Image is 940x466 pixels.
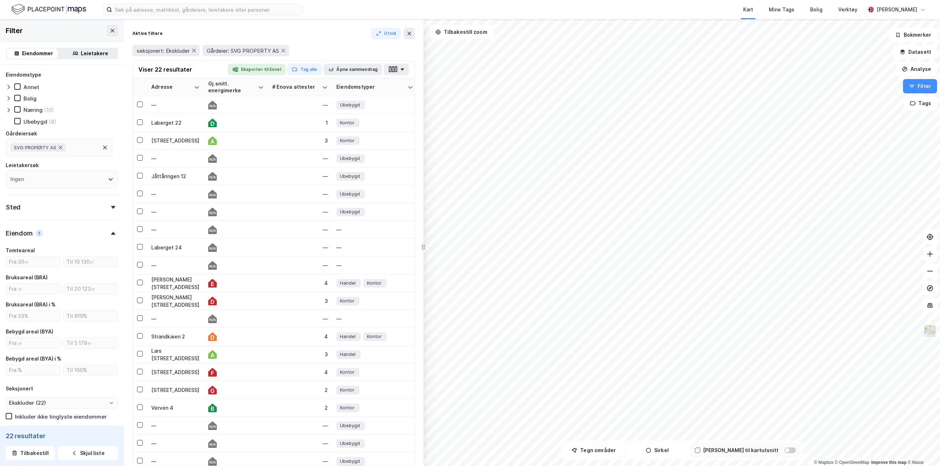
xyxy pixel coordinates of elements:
div: Eiendom [6,229,33,238]
div: Bruksareal (BRA) [6,273,48,282]
input: Til 100% [64,365,118,376]
button: Utvid [371,28,401,39]
div: Viser 22 resultater [138,65,192,74]
span: SVG PROPERTY AS [14,145,56,150]
span: Kontor [340,137,355,144]
div: Gj.snitt. energimerke [208,81,255,94]
div: — [272,457,328,465]
div: Verktøy [838,5,857,14]
span: Ubebygd [340,208,360,216]
div: Chat Widget [904,432,940,466]
div: Laberget 22 [151,119,200,126]
input: Fra ㎡ [6,284,60,294]
div: Inkluder ikke tinglyste eiendommer [15,413,107,420]
div: — [151,190,200,198]
div: [STREET_ADDRESS] [151,386,200,394]
div: — [272,315,328,322]
div: (10) [44,107,54,113]
span: Kontor [340,368,355,376]
span: Ubebygd [340,172,360,180]
div: Mine Tags [769,5,794,14]
button: Tilbakestill [6,446,55,460]
div: — [151,226,200,233]
div: — [336,224,413,235]
div: Leietakere [81,49,109,58]
div: Verven 4 [151,404,200,411]
button: Tegn områder [564,443,624,457]
div: [PERSON_NAME] til kartutsnitt [703,446,779,455]
span: Kontor [367,279,382,287]
div: Seksjonert [6,384,33,393]
div: — [272,440,328,447]
div: 4 [272,333,328,340]
div: Tomteareal [6,246,35,255]
div: Bebygd areal (BYA) [6,327,53,336]
img: Z [923,324,937,338]
div: [PERSON_NAME] [877,5,917,14]
div: — [151,101,200,109]
div: (8) [49,118,56,125]
span: Kontor [367,333,382,340]
div: 1 [272,119,328,126]
a: Improve this map [871,460,907,465]
button: Analyse [896,62,937,76]
span: Ubebygd [340,190,360,198]
div: Sted [6,203,21,212]
span: Ubebygd [340,457,360,465]
span: Gårdeier: SVG PROPERTY AS [207,47,279,54]
div: Bebygd areal (BYA) i % [6,354,61,363]
div: — [272,244,328,251]
span: Kontor [340,119,355,126]
button: Eksporter til Excel [228,64,286,75]
span: Ubebygd [340,155,360,162]
div: Annet [23,84,39,90]
input: Til 10 130㎡ [64,257,118,267]
span: Ubebygd [340,422,360,429]
input: Til 819% [64,311,118,321]
div: [PERSON_NAME][STREET_ADDRESS] [151,276,200,291]
div: Jåttåringen 12 [151,172,200,180]
div: — [272,226,328,233]
div: Leietakersøk [6,161,39,170]
div: — [151,315,200,322]
div: 3 [272,351,328,358]
input: Fra % [6,365,60,376]
div: — [151,155,200,162]
div: Bolig [810,5,823,14]
a: OpenStreetMap [835,460,870,465]
div: — [151,440,200,447]
div: Strandkaien 2 [151,333,200,340]
div: Filter [6,25,23,36]
input: Til 5 178㎡ [64,338,118,348]
div: Aktive filtere [132,31,163,36]
a: Mapbox [814,460,834,465]
div: Næring [23,107,43,113]
div: # Enova attester [272,84,319,90]
div: — [151,262,200,269]
input: Fra 33% [6,311,60,321]
div: Eiendommer [22,49,53,58]
span: Handel [340,279,356,287]
span: seksjonert: Ekskluder [137,47,190,54]
div: Ubebygd [23,118,47,125]
button: Filter [903,79,937,93]
div: — [151,208,200,216]
span: Handel [340,351,356,358]
div: 2 [272,404,328,411]
button: Open [109,400,114,406]
div: Gårdeiersøk [6,129,37,138]
div: Laberget 24 [151,244,200,251]
button: Bokmerker [889,28,937,42]
div: — [151,457,200,465]
div: Bolig [23,95,37,102]
input: Fra ㎡ [6,338,60,348]
div: Eiendomstype [6,71,41,79]
div: [STREET_ADDRESS] [151,368,200,376]
div: — [336,242,413,253]
button: Tilbakestill zoom [429,25,493,39]
span: Ubebygd [340,440,360,447]
div: 4 [272,279,328,287]
div: 3 [272,137,328,144]
div: — [272,101,328,109]
div: [PERSON_NAME][STREET_ADDRESS] [151,294,200,309]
